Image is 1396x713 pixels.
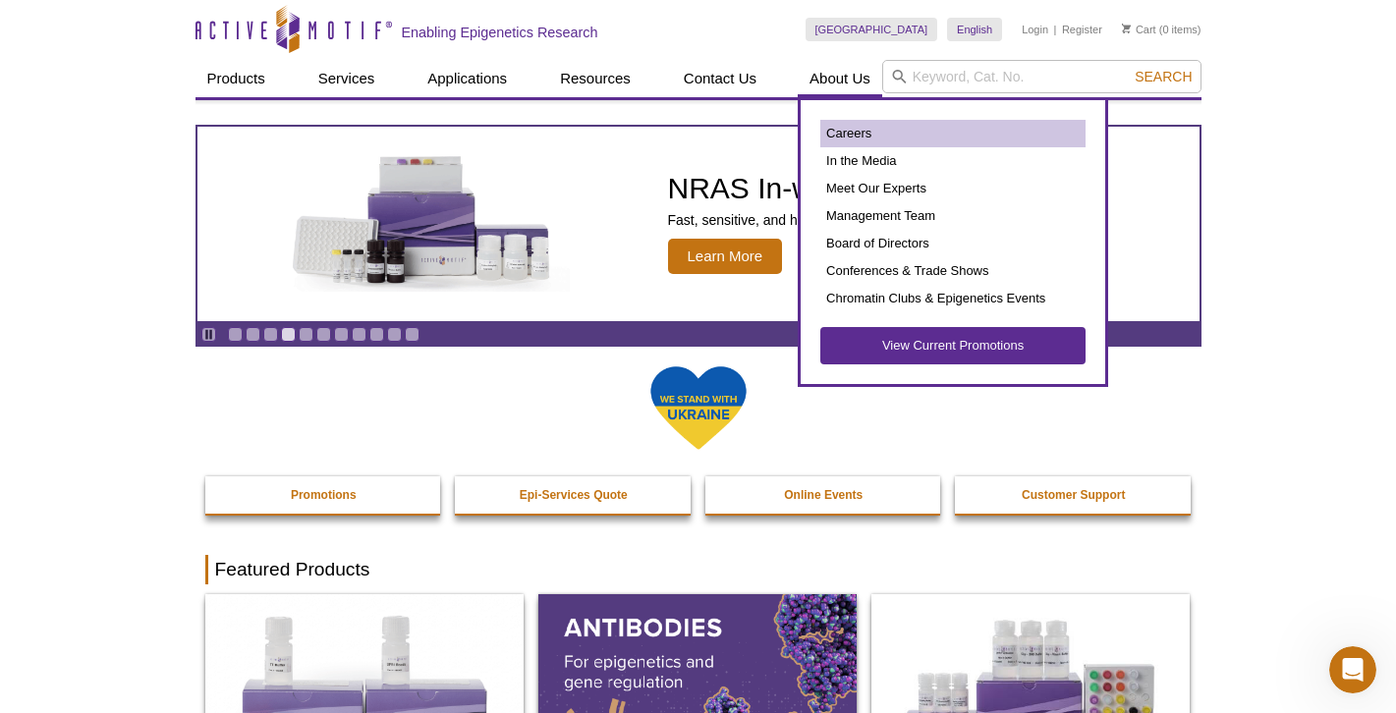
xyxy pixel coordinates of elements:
img: NRAS In-well Lysis ELISA Kit [275,156,570,292]
article: NRAS In-well Lysis ELISA Kit [197,127,1200,321]
a: Go to slide 5 [299,327,313,342]
span: Learn More [668,239,783,274]
a: Go to slide 2 [246,327,260,342]
li: (0 items) [1122,18,1201,41]
h2: Enabling Epigenetics Research [402,24,598,41]
li: | [1054,18,1057,41]
a: Applications [416,60,519,97]
a: Conferences & Trade Shows [820,257,1086,285]
span: Search [1135,69,1192,84]
a: Go to slide 7 [334,327,349,342]
a: Cart [1122,23,1156,36]
p: Fast, sensitive, and highly specific quantification of human NRAS. [668,211,1068,229]
a: Epi-Services Quote [455,476,693,514]
a: Board of Directors [820,230,1086,257]
a: English [947,18,1002,41]
img: We Stand With Ukraine [649,364,748,452]
a: Services [307,60,387,97]
a: Register [1062,23,1102,36]
a: Go to slide 9 [369,327,384,342]
a: Go to slide 4 [281,327,296,342]
a: Meet Our Experts [820,175,1086,202]
img: Your Cart [1122,24,1131,33]
a: Online Events [705,476,943,514]
a: Customer Support [955,476,1193,514]
a: Go to slide 11 [405,327,419,342]
strong: Online Events [784,488,863,502]
button: Search [1129,68,1198,85]
input: Keyword, Cat. No. [882,60,1201,93]
a: Go to slide 3 [263,327,278,342]
a: View Current Promotions [820,327,1086,364]
a: Promotions [205,476,443,514]
a: Go to slide 6 [316,327,331,342]
a: NRAS In-well Lysis ELISA Kit NRAS In-well Lysis ELISA Kit Fast, sensitive, and highly specific qu... [197,127,1200,321]
a: Chromatin Clubs & Epigenetics Events [820,285,1086,312]
a: In the Media [820,147,1086,175]
a: Contact Us [672,60,768,97]
a: Products [195,60,277,97]
a: Go to slide 8 [352,327,366,342]
a: Toggle autoplay [201,327,216,342]
strong: Promotions [291,488,357,502]
a: Login [1022,23,1048,36]
iframe: Intercom live chat [1329,646,1376,693]
h2: Featured Products [205,555,1192,584]
strong: Epi-Services Quote [520,488,628,502]
a: Resources [548,60,642,97]
a: [GEOGRAPHIC_DATA] [806,18,938,41]
a: Go to slide 1 [228,327,243,342]
a: Management Team [820,202,1086,230]
a: Go to slide 10 [387,327,402,342]
a: About Us [798,60,882,97]
h2: NRAS In-well Lysis ELISA Kit [668,174,1068,203]
strong: Customer Support [1022,488,1125,502]
a: Careers [820,120,1086,147]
